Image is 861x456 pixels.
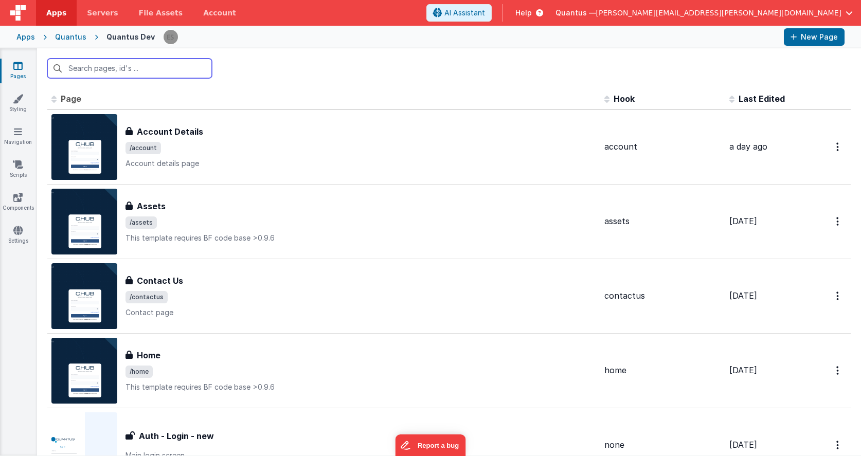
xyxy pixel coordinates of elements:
[555,8,596,18] span: Quantus —
[729,440,757,450] span: [DATE]
[125,142,161,154] span: /account
[87,8,118,18] span: Servers
[444,8,485,18] span: AI Assistant
[16,32,35,42] div: Apps
[830,211,847,232] button: Options
[139,430,214,442] h3: Auth - Login - new
[106,32,155,42] div: Quantus Dev
[830,136,847,157] button: Options
[137,125,203,138] h3: Account Details
[729,216,757,226] span: [DATE]
[164,30,178,44] img: 2445f8d87038429357ee99e9bdfcd63a
[830,434,847,455] button: Options
[604,290,721,302] div: contactus
[729,141,767,152] span: a day ago
[125,382,596,392] p: This template requires BF code base >0.9.6
[596,8,841,18] span: [PERSON_NAME][EMAIL_ADDRESS][PERSON_NAME][DOMAIN_NAME]
[61,94,81,104] span: Page
[125,158,596,169] p: Account details page
[784,28,845,46] button: New Page
[55,32,86,42] div: Quantus
[604,141,721,153] div: account
[604,215,721,227] div: assets
[729,290,757,301] span: [DATE]
[125,307,596,318] p: Contact page
[830,285,847,306] button: Options
[729,365,757,375] span: [DATE]
[515,8,532,18] span: Help
[137,349,160,361] h3: Home
[125,216,157,229] span: /assets
[125,366,153,378] span: /home
[604,439,721,451] div: none
[396,434,466,456] iframe: Marker.io feedback button
[139,8,183,18] span: File Assets
[739,94,785,104] span: Last Edited
[137,275,183,287] h3: Contact Us
[46,8,66,18] span: Apps
[555,8,853,18] button: Quantus — [PERSON_NAME][EMAIL_ADDRESS][PERSON_NAME][DOMAIN_NAME]
[614,94,635,104] span: Hook
[604,364,721,376] div: home
[137,200,166,212] h3: Assets
[47,59,212,78] input: Search pages, id's ...
[426,4,492,22] button: AI Assistant
[830,360,847,381] button: Options
[125,233,596,243] p: This template requires BF code base >0.9.6
[125,291,168,303] span: /contactus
